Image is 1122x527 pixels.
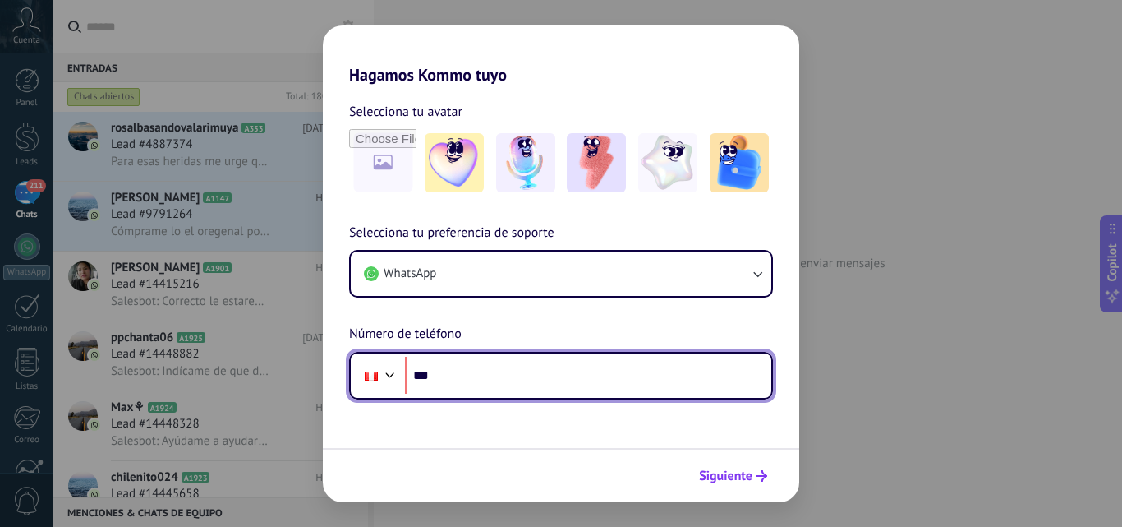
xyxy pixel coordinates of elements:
span: Selecciona tu avatar [349,101,462,123]
span: Siguiente [699,470,752,482]
span: Número de teléfono [349,324,462,345]
span: Selecciona tu preferencia de soporte [349,223,554,244]
span: WhatsApp [384,266,436,282]
img: -5.jpeg [710,133,769,192]
h2: Hagamos Kommo tuyo [323,25,799,85]
img: -1.jpeg [425,133,484,192]
img: -3.jpeg [567,133,626,192]
img: -4.jpeg [638,133,697,192]
img: -2.jpeg [496,133,555,192]
button: Siguiente [692,462,775,490]
button: WhatsApp [351,252,771,296]
div: Peru: + 51 [356,358,387,393]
